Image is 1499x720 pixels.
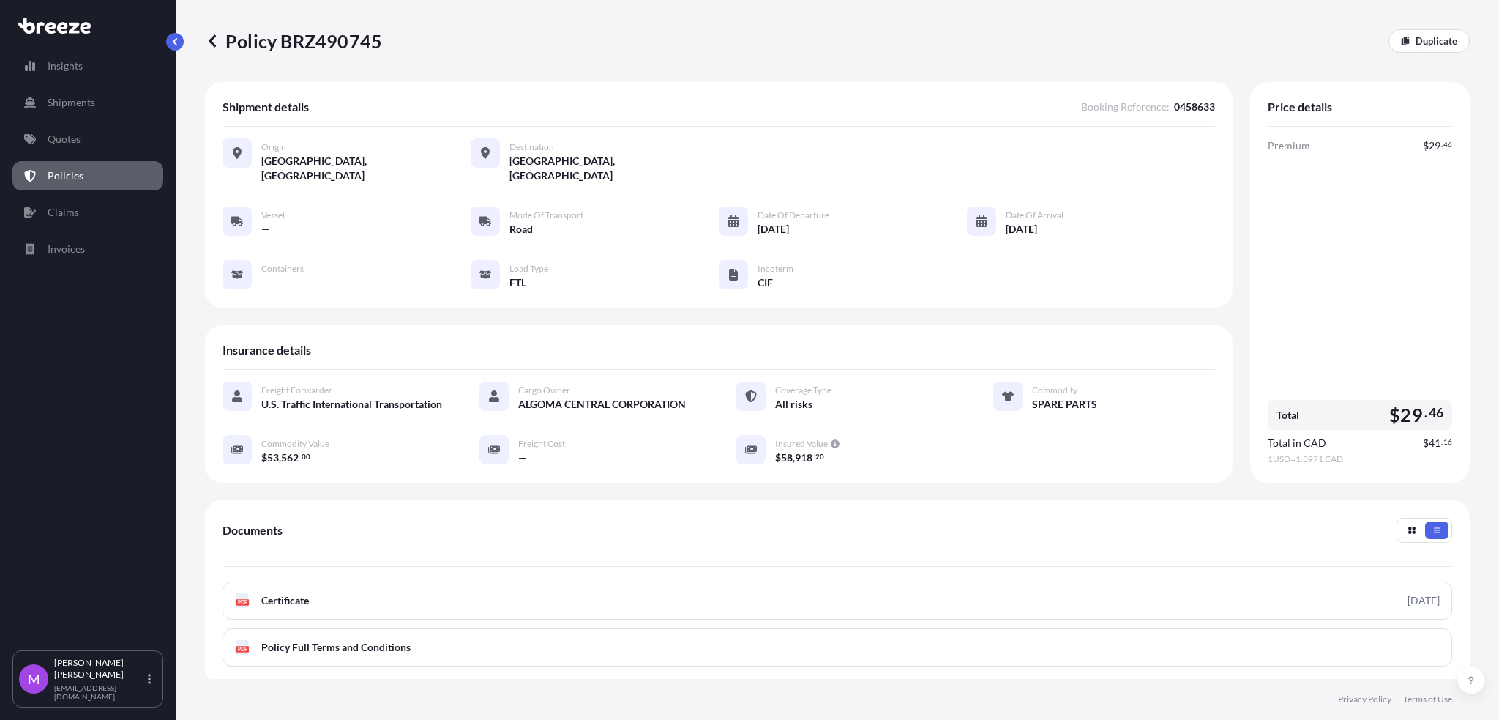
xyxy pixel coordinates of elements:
[509,222,533,237] span: Road
[261,640,411,655] span: Policy Full Terms and Conditions
[1429,438,1440,448] span: 41
[1268,453,1452,465] span: 1 USD = 1.3971 CAD
[1338,694,1391,705] a: Privacy Policy
[1416,34,1457,48] p: Duplicate
[795,453,812,463] span: 918
[261,141,286,153] span: Origin
[54,657,145,680] p: [PERSON_NAME] [PERSON_NAME]
[775,453,781,463] span: $
[1268,436,1326,450] span: Total in CAD
[261,397,442,412] span: U.S. Traffic International Transportation
[1174,100,1215,114] span: 0458633
[48,132,81,146] p: Quotes
[48,205,79,220] p: Claims
[1441,142,1443,147] span: .
[1268,138,1310,153] span: Premium
[1081,100,1170,114] span: Booking Reference :
[223,582,1452,620] a: PDFCertificate[DATE]
[758,222,789,237] span: [DATE]
[12,198,163,227] a: Claims
[518,385,570,396] span: Cargo Owner
[54,683,145,701] p: [EMAIL_ADDRESS][DOMAIN_NAME]
[1032,397,1097,412] span: SPARE PARTS
[1032,385,1077,396] span: Commodity
[48,59,83,73] p: Insights
[261,593,309,608] span: Certificate
[1424,409,1427,417] span: .
[48,95,95,110] p: Shipments
[813,454,815,459] span: .
[509,209,583,221] span: Mode of Transport
[509,263,548,275] span: Load Type
[223,100,309,114] span: Shipment details
[518,438,565,450] span: Freight Cost
[238,600,247,605] text: PDF
[1268,100,1332,114] span: Price details
[261,385,332,396] span: Freight Forwarder
[1276,408,1299,423] span: Total
[12,51,163,81] a: Insights
[1006,222,1037,237] span: [DATE]
[281,453,299,463] span: 562
[1423,438,1429,448] span: $
[48,242,85,256] p: Invoices
[267,453,279,463] span: 53
[261,438,329,450] span: Commodity Value
[1400,406,1422,424] span: 29
[28,672,40,686] span: M
[302,454,310,459] span: 00
[758,209,829,221] span: Date of Departure
[223,628,1452,667] a: PDFPolicy Full Terms and Conditions
[48,168,83,183] p: Policies
[261,453,267,463] span: $
[1443,439,1452,445] span: 16
[261,154,471,183] span: [GEOGRAPHIC_DATA], [GEOGRAPHIC_DATA]
[781,453,793,463] span: 58
[1423,141,1429,151] span: $
[279,453,281,463] span: ,
[758,275,773,290] span: CIF
[793,453,795,463] span: ,
[1441,439,1443,445] span: .
[518,450,527,465] span: —
[261,209,285,221] span: Vessel
[815,454,824,459] span: 20
[509,275,526,290] span: FTL
[223,343,311,357] span: Insurance details
[518,397,686,412] span: ALGOMA CENTRAL CORPORATION
[1389,406,1400,424] span: $
[1403,694,1452,705] a: Terms of Use
[12,234,163,264] a: Invoices
[12,125,163,154] a: Quotes
[509,154,719,183] span: [GEOGRAPHIC_DATA], [GEOGRAPHIC_DATA]
[775,438,828,450] span: Insured Value
[12,88,163,117] a: Shipments
[509,141,554,153] span: Destination
[1408,593,1440,608] div: [DATE]
[1443,142,1452,147] span: 46
[775,385,831,396] span: Coverage Type
[12,161,163,190] a: Policies
[1006,209,1063,221] span: Date of Arrival
[238,647,247,652] text: PDF
[223,523,283,538] span: Documents
[299,454,301,459] span: .
[1429,409,1443,417] span: 46
[1388,29,1470,53] a: Duplicate
[261,275,270,290] span: —
[261,263,304,275] span: Containers
[205,29,382,53] p: Policy BRZ490745
[775,397,812,412] span: All risks
[1429,141,1440,151] span: 29
[758,263,793,275] span: Incoterm
[261,222,270,237] span: —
